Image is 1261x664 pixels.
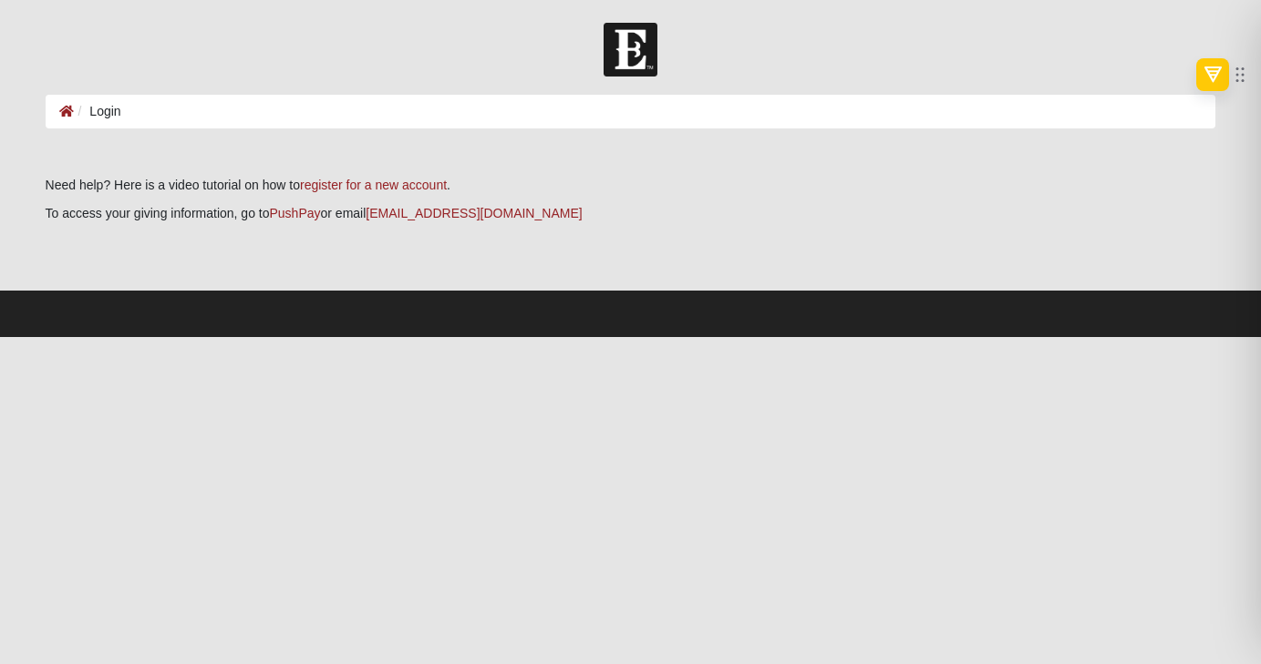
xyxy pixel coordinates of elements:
[300,178,447,192] a: register for a new account
[74,102,121,121] li: Login
[46,204,1216,223] p: To access your giving information, go to or email
[604,23,657,77] img: Church of Eleven22 Logo
[366,206,582,220] a: [EMAIL_ADDRESS][DOMAIN_NAME]
[269,206,320,220] a: PushPay
[46,176,1216,195] p: Need help? Here is a video tutorial on how to .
